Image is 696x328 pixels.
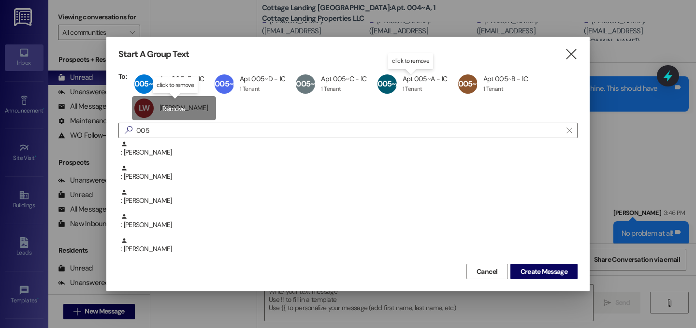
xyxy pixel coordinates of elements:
div: 1 Tenant [483,85,503,93]
i:  [565,49,578,59]
span: 005~B [458,79,481,89]
div: 1 Tenant [321,85,341,93]
span: Cancel [477,267,498,277]
p: click to remove [157,81,194,89]
div: Apt 005~E - 1C [159,74,204,83]
div: : [PERSON_NAME] [118,165,578,189]
div: Apt 005~A - 1C [403,74,448,83]
div: Apt 005~D - 1C [240,74,285,83]
i:  [566,127,572,134]
div: : [PERSON_NAME] [121,237,578,254]
div: 1 Tenant [240,85,260,93]
div: Apt 005~C - 1C [321,74,366,83]
div: : [PERSON_NAME] [121,141,578,157]
input: Search for any contact or apartment [136,124,562,137]
button: Cancel [466,264,508,279]
div: : [PERSON_NAME] [121,165,578,182]
div: 1 Tenant [403,85,422,93]
span: 005~E [134,79,157,89]
div: : [PERSON_NAME] [118,237,578,261]
div: : [PERSON_NAME] [121,213,578,230]
div: : [PERSON_NAME] [118,189,578,213]
span: Create Message [521,267,567,277]
span: 005~A [377,79,401,89]
div: Apt 005~B - 1C [483,74,528,83]
button: Clear text [562,123,577,138]
i:  [121,125,136,135]
div: : [PERSON_NAME] [118,213,578,237]
span: 005~C [296,79,319,89]
div: : [PERSON_NAME] [121,189,578,206]
p: click to remove [392,57,429,65]
button: Create Message [510,264,578,279]
div: : [PERSON_NAME] [118,141,578,165]
span: 005~D [215,79,238,89]
h3: To: [118,72,127,81]
h3: Start A Group Text [118,49,189,60]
